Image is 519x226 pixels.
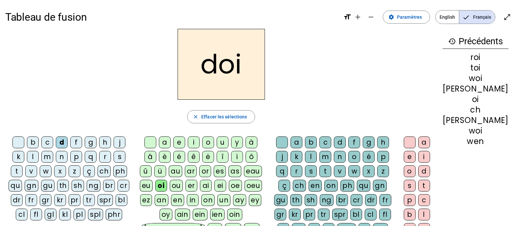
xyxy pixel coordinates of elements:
[443,85,508,93] div: [PERSON_NAME]
[320,194,334,206] div: ng
[27,136,39,148] div: b
[448,37,456,45] mat-icon: history
[289,209,301,220] div: kr
[144,151,156,163] div: â
[69,165,80,177] div: z
[443,64,508,72] div: toi
[16,209,28,220] div: cl
[72,180,84,192] div: sh
[334,165,346,177] div: v
[249,194,261,206] div: ey
[404,180,416,192] div: s
[113,165,127,177] div: ph
[173,136,185,148] div: e
[200,180,212,192] div: ai
[373,180,387,192] div: gn
[41,180,54,192] div: gu
[9,180,22,192] div: qu
[193,209,207,220] div: ein
[171,194,184,206] div: en
[245,180,262,192] div: oeu
[377,151,389,163] div: p
[365,209,377,220] div: cl
[140,194,152,206] div: ez
[404,165,416,177] div: o
[274,194,288,206] div: gu
[54,194,66,206] div: kr
[309,180,322,192] div: en
[443,127,508,135] div: woi
[418,136,430,148] div: a
[69,194,80,206] div: pr
[155,180,167,192] div: oi
[97,165,111,177] div: ch
[54,165,66,177] div: x
[305,194,317,206] div: sh
[160,209,172,220] div: oy
[276,151,288,163] div: j
[443,106,508,114] div: ch
[348,136,360,148] div: f
[365,194,377,206] div: dr
[379,194,391,206] div: fr
[354,13,362,21] mat-icon: add
[56,151,68,163] div: n
[363,151,375,163] div: é
[418,209,430,220] div: l
[379,209,391,220] div: fl
[199,165,211,177] div: or
[202,136,214,148] div: o
[114,136,125,148] div: j
[57,180,69,192] div: th
[290,194,302,206] div: th
[303,209,315,220] div: pr
[367,13,375,21] mat-icon: remove
[217,194,230,206] div: un
[305,151,317,163] div: l
[201,113,247,121] span: Effacer les sélections
[418,151,430,163] div: i
[217,151,228,163] div: î
[188,136,200,148] div: i
[348,165,360,177] div: w
[175,209,190,220] div: ain
[188,151,200,163] div: ê
[25,165,37,177] div: v
[443,53,508,61] div: roi
[217,136,228,148] div: u
[404,194,416,206] div: p
[185,165,197,177] div: ar
[377,165,389,177] div: z
[291,136,302,148] div: a
[293,180,306,192] div: ch
[210,209,225,220] div: ien
[193,114,199,120] mat-icon: close
[334,151,346,163] div: n
[12,151,24,163] div: k
[363,136,375,148] div: g
[187,194,199,206] div: in
[83,194,95,206] div: tr
[418,165,430,177] div: d
[214,165,226,177] div: es
[97,194,113,206] div: spr
[278,180,290,192] div: ç
[85,151,97,163] div: q
[377,136,389,148] div: h
[334,136,346,148] div: d
[159,151,171,163] div: è
[70,136,82,148] div: f
[178,29,265,100] h2: doi
[332,209,348,220] div: spr
[503,13,511,21] mat-icon: open_in_full
[83,165,95,177] div: ç
[11,194,23,206] div: dr
[173,151,185,163] div: é
[397,13,422,21] span: Paramètres
[227,209,242,220] div: oin
[435,10,495,24] mat-button-toggle-group: Language selection
[364,10,378,24] button: Diminuer la taille de la police
[25,180,38,192] div: gn
[11,165,23,177] div: t
[340,180,354,192] div: ph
